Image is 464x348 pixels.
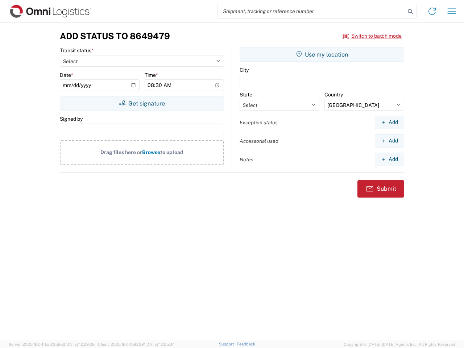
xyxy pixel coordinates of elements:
span: [DATE] 12:25:34 [145,342,175,347]
label: Notes [240,156,253,163]
label: Signed by [60,116,83,122]
label: Transit status [60,47,94,54]
label: Date [60,72,73,78]
button: Use my location [240,47,404,62]
button: Submit [357,180,404,198]
label: City [240,67,249,73]
span: Browse [142,149,160,155]
button: Add [375,134,404,148]
span: Copyright © [DATE]-[DATE] Agistix Inc., All Rights Reserved [344,341,455,348]
a: Support [219,342,237,346]
span: [DATE] 12:29:29 [65,342,95,347]
label: Exception status [240,119,278,126]
button: Add [375,153,404,166]
button: Get signature [60,96,224,111]
label: Time [145,72,158,78]
label: Accessorial used [240,138,278,144]
button: Switch to batch mode [343,30,402,42]
label: State [240,91,252,98]
span: Drag files here or [100,149,142,155]
button: Add [375,116,404,129]
span: Client: 2025.16.0-1592391 [98,342,175,347]
span: to upload [160,149,183,155]
label: Country [324,91,343,98]
a: Feedback [237,342,255,346]
span: Server: 2025.16.0-1ffcc23b9e2 [9,342,95,347]
h3: Add Status to 8649479 [60,31,170,41]
input: Shipment, tracking or reference number [217,4,405,18]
